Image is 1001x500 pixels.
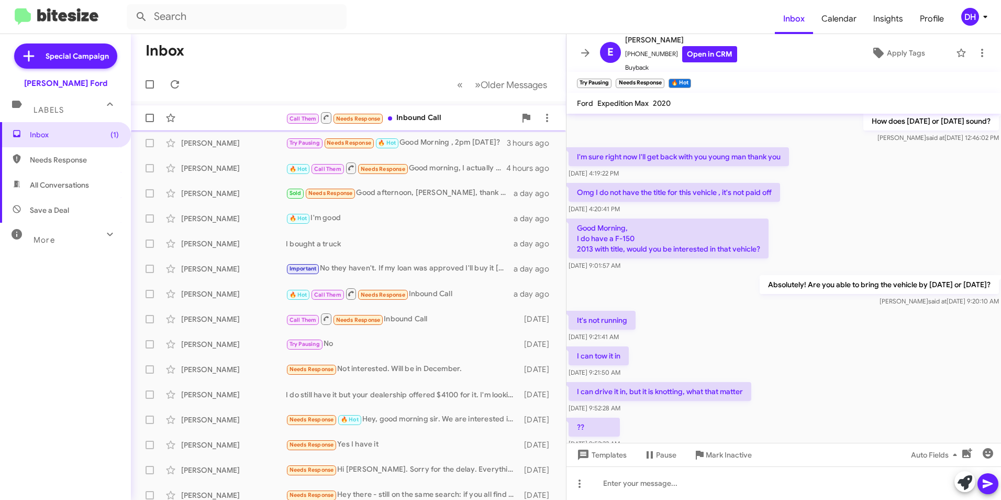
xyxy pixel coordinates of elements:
[577,99,593,108] span: Ford
[475,78,481,91] span: »
[519,339,558,350] div: [DATE]
[844,44,951,62] button: Apply Tags
[569,368,620,376] span: [DATE] 9:21:50 AM
[181,339,286,350] div: [PERSON_NAME]
[514,289,558,299] div: a day ago
[290,492,334,498] span: Needs Response
[181,238,286,249] div: [PERSON_NAME]
[926,134,944,142] span: said at
[519,314,558,324] div: [DATE]
[290,466,334,473] span: Needs Response
[286,287,514,300] div: Inbound Call
[911,445,961,464] span: Auto Fields
[286,363,519,375] div: Not interested. Will be in December.
[181,264,286,274] div: [PERSON_NAME]
[569,183,780,202] p: Omg I do not have the title for this vehicle , it's not paid off
[569,262,620,269] span: [DATE] 9:01:57 AM
[308,190,353,197] span: Needs Response
[451,74,553,95] nav: Page navigation example
[181,440,286,450] div: [PERSON_NAME]
[290,366,334,373] span: Needs Response
[607,44,614,61] span: E
[760,275,999,294] p: Absolutely! Are you able to bring the vehicle by [DATE] or [DATE]?
[181,163,286,173] div: [PERSON_NAME]
[569,147,789,166] p: I'm sure right now I'll get back with you young man thank you
[314,166,341,172] span: Call Them
[30,180,89,190] span: All Conversations
[519,440,558,450] div: [DATE]
[656,445,676,464] span: Pause
[290,265,317,272] span: Important
[575,445,627,464] span: Templates
[286,439,519,451] div: Yes I have it
[181,465,286,475] div: [PERSON_NAME]
[863,112,999,131] p: How does [DATE] or [DATE] sound?
[451,74,469,95] button: Previous
[481,79,547,91] span: Older Messages
[327,139,371,146] span: Needs Response
[181,213,286,224] div: [PERSON_NAME]
[569,404,620,412] span: [DATE] 9:52:28 AM
[519,364,558,375] div: [DATE]
[507,138,558,148] div: 3 hours ago
[569,440,620,448] span: [DATE] 9:52:32 AM
[469,74,553,95] button: Next
[34,105,64,115] span: Labels
[566,445,635,464] button: Templates
[336,317,381,323] span: Needs Response
[336,115,381,122] span: Needs Response
[616,79,664,88] small: Needs Response
[685,445,760,464] button: Mark Inactive
[706,445,752,464] span: Mark Inactive
[669,79,691,88] small: 🔥 Hot
[569,205,620,213] span: [DATE] 4:20:41 PM
[146,42,184,59] h1: Inbox
[928,297,947,305] span: said at
[181,389,286,400] div: [PERSON_NAME]
[361,166,405,172] span: Needs Response
[775,4,813,34] a: Inbox
[30,205,69,215] span: Save a Deal
[290,317,317,323] span: Call Them
[625,46,737,62] span: [PHONE_NUMBER]
[519,465,558,475] div: [DATE]
[286,238,514,249] div: I bought a truck
[14,44,117,69] a: Special Campaign
[457,78,463,91] span: «
[361,291,405,298] span: Needs Response
[286,137,507,149] div: Good Morning , 2pm [DATE]?
[290,190,302,197] span: Sold
[519,415,558,425] div: [DATE]
[290,215,307,222] span: 🔥 Hot
[290,291,307,298] span: 🔥 Hot
[30,129,119,140] span: Inbox
[961,8,979,26] div: DH
[341,416,359,423] span: 🔥 Hot
[290,441,334,448] span: Needs Response
[34,235,55,245] span: More
[903,445,970,464] button: Auto Fields
[865,4,911,34] span: Insights
[506,163,558,173] div: 4 hours ago
[911,4,952,34] span: Profile
[286,389,519,400] div: I do still have it but your dealership offered $4100 for it. I'm looking for more
[127,4,347,29] input: Search
[519,389,558,400] div: [DATE]
[181,289,286,299] div: [PERSON_NAME]
[813,4,865,34] a: Calendar
[181,415,286,425] div: [PERSON_NAME]
[46,51,109,61] span: Special Campaign
[290,139,320,146] span: Try Pausing
[569,346,629,365] p: I can tow it in
[286,464,519,476] div: Hi [PERSON_NAME]. Sorry for the delay. Everything went great. [PERSON_NAME] was very helpful. I d...
[290,341,320,347] span: Try Pausing
[569,333,619,341] span: [DATE] 9:21:41 AM
[286,338,519,350] div: No
[682,46,737,62] a: Open in CRM
[286,312,519,325] div: Inbound Call
[514,238,558,249] div: a day ago
[181,364,286,375] div: [PERSON_NAME]
[290,416,334,423] span: Needs Response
